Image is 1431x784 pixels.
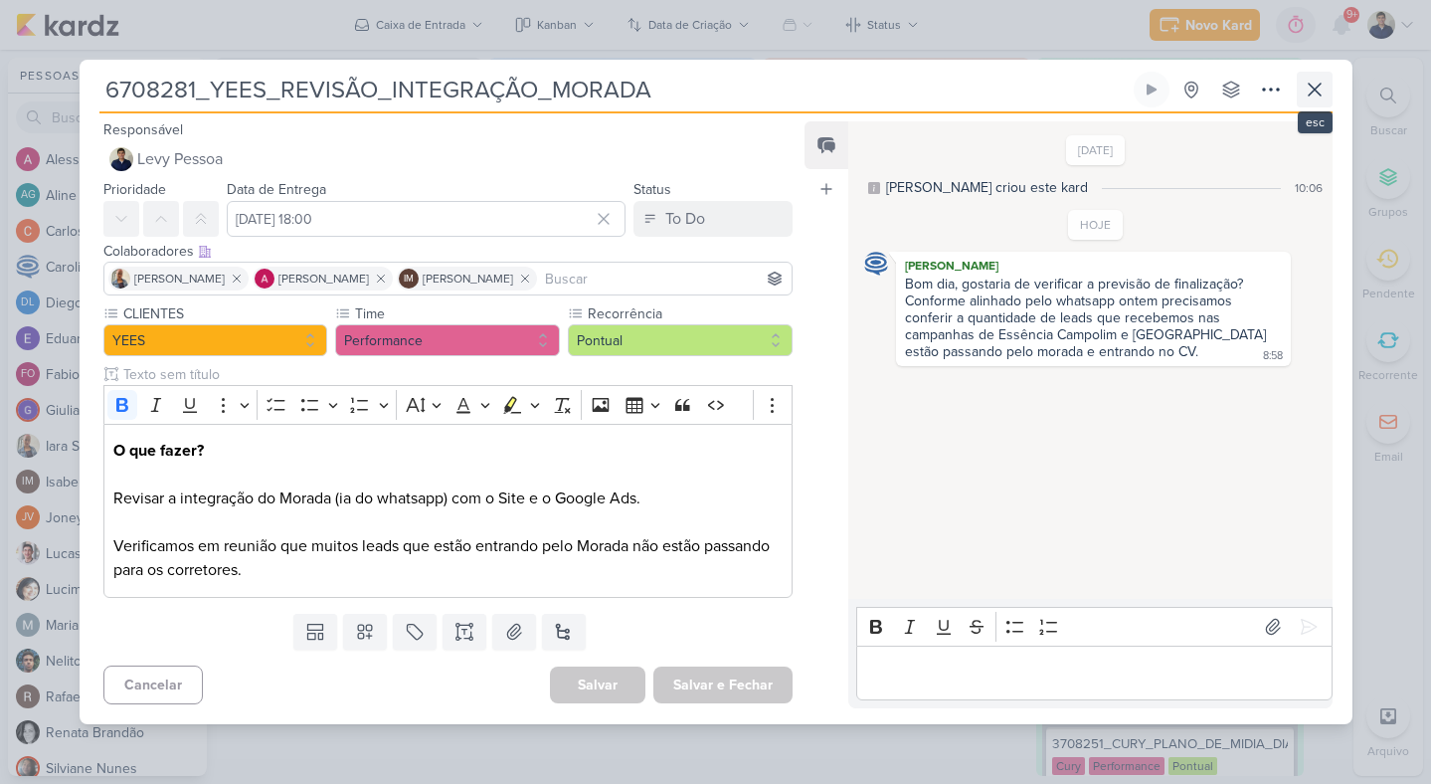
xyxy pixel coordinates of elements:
button: Pontual [568,324,793,356]
div: 8:58 [1263,348,1283,364]
div: Isabella Machado Guimarães [399,269,419,289]
div: Editor toolbar [103,385,794,424]
label: Data de Entrega [227,181,326,198]
div: [PERSON_NAME] [900,256,1286,276]
div: Bom dia, gostaria de verificar a previsão de finalização? [905,276,1281,293]
div: Editor editing area: main [856,646,1332,700]
input: Texto sem título [119,364,794,385]
label: CLIENTES [121,303,328,324]
label: Prioridade [103,181,166,198]
input: Select a date [227,201,626,237]
p: Revisar a integração do Morada (ia do whatsapp) com o Site e o Google Ads. Verificamos em reunião... [113,439,782,582]
span: [PERSON_NAME] [134,270,225,288]
label: Time [353,303,560,324]
div: esc [1298,111,1333,133]
button: To Do [633,201,793,237]
div: To Do [665,207,705,231]
p: IM [404,275,414,285]
img: Alessandra Gomes [255,269,274,289]
label: Status [633,181,671,198]
input: Kard Sem Título [99,72,1130,107]
strong: O que fazer? [113,441,204,461]
div: Conforme alinhado pelo whatsapp ontem precisamos conferir a quantidade de leads que recebemos nas... [905,293,1270,360]
input: Buscar [541,267,789,291]
span: Levy Pessoa [137,147,223,171]
button: YEES [103,324,328,356]
span: [PERSON_NAME] [278,270,369,288]
img: Iara Santos [110,269,130,289]
label: Responsável [103,121,183,138]
div: Ligar relógio [1144,82,1160,98]
button: Cancelar [103,666,203,704]
img: Caroline Traven De Andrade [864,252,888,276]
button: Performance [335,324,560,356]
button: Levy Pessoa [103,141,794,177]
div: 10:06 [1295,179,1323,197]
div: Editor toolbar [856,607,1332,646]
div: Colaboradores [103,241,794,262]
div: [PERSON_NAME] criou este kard [886,177,1088,198]
div: Editor editing area: main [103,424,794,598]
img: Levy Pessoa [109,147,133,171]
span: [PERSON_NAME] [423,270,513,288]
label: Recorrência [586,303,793,324]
